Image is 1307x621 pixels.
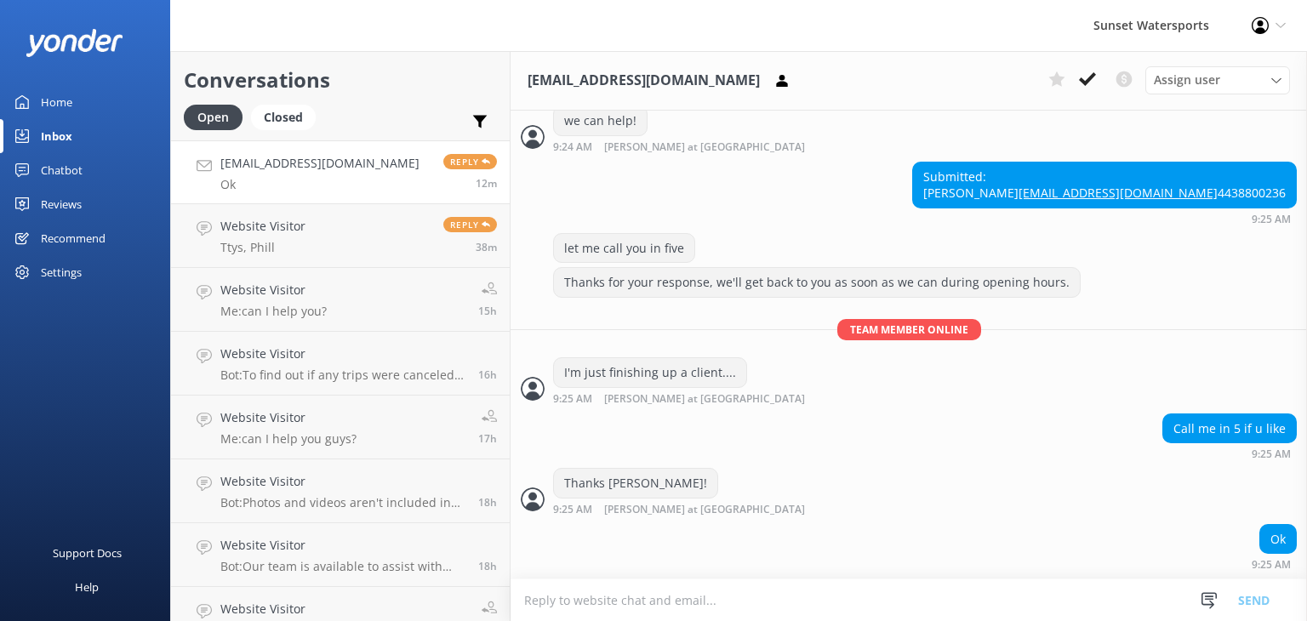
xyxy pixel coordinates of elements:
[553,392,860,405] div: Oct 11 2025 08:25am (UTC -05:00) America/Cancun
[476,240,497,254] span: Oct 11 2025 08:00am (UTC -05:00) America/Cancun
[171,523,510,587] a: Website VisitorBot:Our team is available to assist with bookings from 8am to 8pm. Please call us ...
[554,469,717,498] div: Thanks [PERSON_NAME]!
[604,394,805,405] span: [PERSON_NAME] at [GEOGRAPHIC_DATA]
[913,162,1296,208] div: Submitted: [PERSON_NAME] 4438800236
[553,142,592,153] strong: 9:24 AM
[41,153,83,187] div: Chatbot
[171,459,510,523] a: Website VisitorBot:Photos and videos aren't included in the Parasail Flight price, but you can pu...
[171,204,510,268] a: Website VisitorTtys, PhillReply38m
[171,396,510,459] a: Website VisitorMe:can I help you guys?17h
[184,64,497,96] h2: Conversations
[443,217,497,232] span: Reply
[184,107,251,126] a: Open
[184,105,243,130] div: Open
[251,107,324,126] a: Closed
[220,536,465,555] h4: Website Visitor
[220,281,327,299] h4: Website Visitor
[604,142,805,153] span: [PERSON_NAME] at [GEOGRAPHIC_DATA]
[478,367,497,382] span: Oct 10 2025 03:53pm (UTC -05:00) America/Cancun
[1163,414,1296,443] div: Call me in 5 if u like
[553,503,860,516] div: Oct 11 2025 08:25am (UTC -05:00) America/Cancun
[604,504,805,516] span: [PERSON_NAME] at [GEOGRAPHIC_DATA]
[837,319,981,340] span: Team member online
[171,268,510,332] a: Website VisitorMe:can I help you?15h
[220,217,305,236] h4: Website Visitor
[41,221,106,255] div: Recommend
[220,367,465,383] p: Bot: To find out if any trips were canceled [DATE], please call our office at [PHONE_NUMBER]. The...
[553,140,860,153] div: Oct 11 2025 08:24am (UTC -05:00) America/Cancun
[443,154,497,169] span: Reply
[220,431,357,447] p: Me: can I help you guys?
[220,154,419,173] h4: [EMAIL_ADDRESS][DOMAIN_NAME]
[1154,71,1220,89] span: Assign user
[1252,560,1291,570] strong: 9:25 AM
[220,240,305,255] p: Ttys, Phill
[220,408,357,427] h4: Website Visitor
[53,536,122,570] div: Support Docs
[553,504,592,516] strong: 9:25 AM
[41,85,72,119] div: Home
[171,332,510,396] a: Website VisitorBot:To find out if any trips were canceled [DATE], please call our office at [PHON...
[553,394,592,405] strong: 9:25 AM
[41,119,72,153] div: Inbox
[251,105,316,130] div: Closed
[220,495,465,510] p: Bot: Photos and videos aren't included in the Parasail Flight price, but you can purchase a profe...
[554,106,647,135] div: we can help!
[1145,66,1290,94] div: Assign User
[26,29,123,57] img: yonder-white-logo.png
[41,255,82,289] div: Settings
[478,304,497,318] span: Oct 10 2025 04:43pm (UTC -05:00) America/Cancun
[171,140,510,204] a: [EMAIL_ADDRESS][DOMAIN_NAME]OkReply12m
[220,177,419,192] p: Ok
[554,268,1080,297] div: Thanks for your response, we'll get back to you as soon as we can during opening hours.
[220,472,465,491] h4: Website Visitor
[912,213,1297,225] div: Oct 11 2025 08:25am (UTC -05:00) America/Cancun
[1019,185,1218,201] a: [EMAIL_ADDRESS][DOMAIN_NAME]
[554,234,694,263] div: let me call you in five
[478,495,497,510] span: Oct 10 2025 02:21pm (UTC -05:00) America/Cancun
[478,559,497,573] span: Oct 10 2025 02:14pm (UTC -05:00) America/Cancun
[1252,214,1291,225] strong: 9:25 AM
[1252,449,1291,459] strong: 9:25 AM
[554,358,746,387] div: I'm just finishing up a client....
[220,304,327,319] p: Me: can I help you?
[1162,447,1297,459] div: Oct 11 2025 08:25am (UTC -05:00) America/Cancun
[41,187,82,221] div: Reviews
[220,345,465,363] h4: Website Visitor
[476,176,497,191] span: Oct 11 2025 08:25am (UTC -05:00) America/Cancun
[220,559,465,574] p: Bot: Our team is available to assist with bookings from 8am to 8pm. Please call us at [PHONE_NUMB...
[478,431,497,446] span: Oct 10 2025 03:19pm (UTC -05:00) America/Cancun
[1260,525,1296,554] div: Ok
[220,600,465,618] h4: Website Visitor
[75,570,99,604] div: Help
[528,70,760,92] h3: [EMAIL_ADDRESS][DOMAIN_NAME]
[1252,558,1297,570] div: Oct 11 2025 08:25am (UTC -05:00) America/Cancun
